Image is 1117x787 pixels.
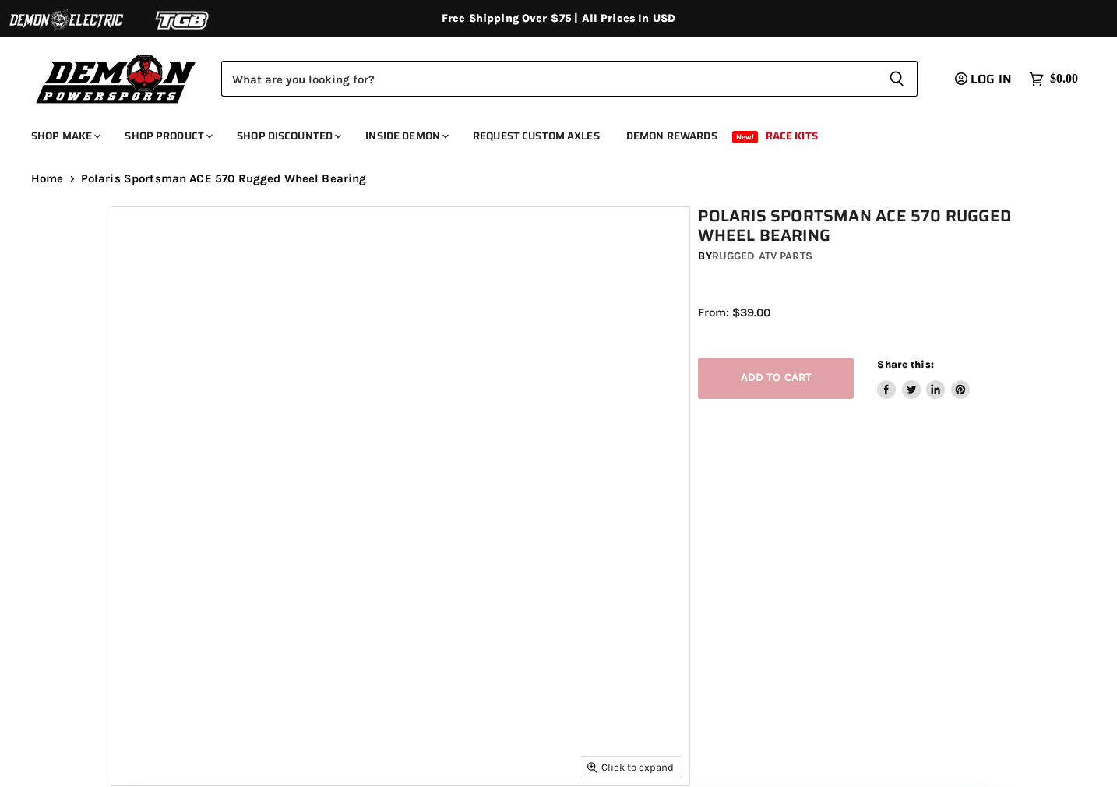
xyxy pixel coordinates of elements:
[125,5,241,35] img: TGB Logo 2
[948,72,1021,86] a: Log in
[31,172,64,185] a: Home
[587,761,674,773] span: Click to expand
[8,5,125,35] img: Demon Electric Logo 2
[698,305,770,319] span: From: $39.00
[712,249,812,263] a: Rugged ATV Parts
[876,61,918,97] button: Search
[1021,68,1086,90] a: $0.00
[877,358,970,399] aside: Share this:
[698,248,1014,265] div: by
[1050,72,1078,86] span: $0.00
[698,206,1014,245] h1: Polaris Sportsman ACE 570 Rugged Wheel Bearing
[19,114,1074,152] ul: Main menu
[354,120,458,152] a: Inside Demon
[461,120,611,152] a: Request Custom Axles
[754,120,830,152] a: Race Kits
[81,172,367,185] span: Polaris Sportsman ACE 570 Rugged Wheel Bearing
[732,131,759,143] span: New!
[221,61,876,97] input: Search
[971,69,1012,89] span: Log in
[113,120,222,152] a: Shop Product
[615,120,729,152] a: Demon Rewards
[877,358,933,370] span: Share this:
[221,61,918,97] form: Product
[31,51,202,106] img: Demon Powersports
[225,120,351,152] a: Shop Discounted
[19,120,110,152] a: Shop Make
[580,757,682,778] button: Click to expand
